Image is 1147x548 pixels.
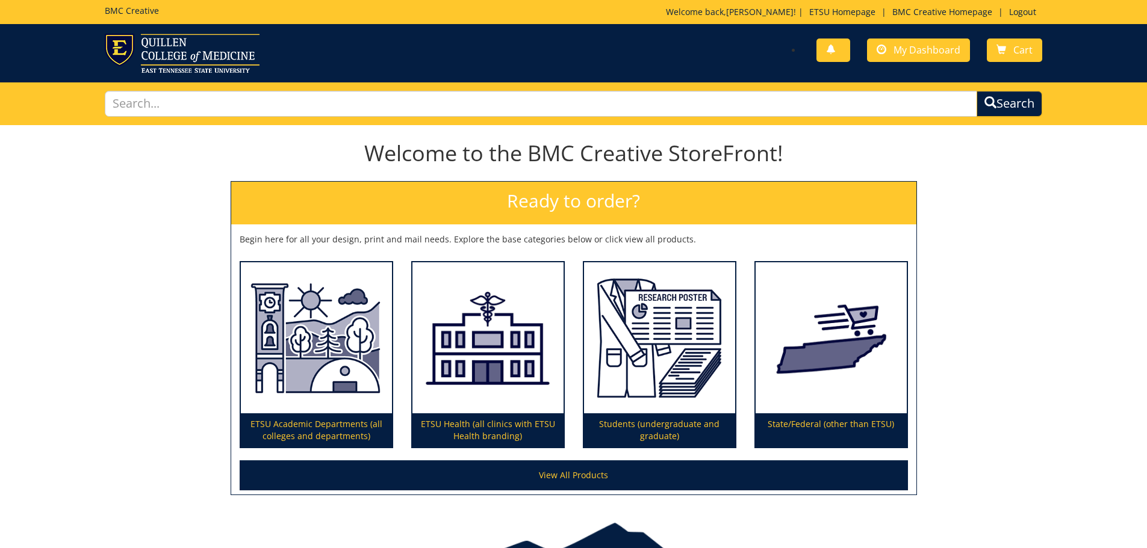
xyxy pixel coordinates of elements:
p: Begin here for all your design, print and mail needs. Explore the base categories below or click ... [240,233,908,245]
a: [PERSON_NAME] [726,6,794,17]
a: My Dashboard [867,38,970,62]
img: ETSU Academic Departments (all colleges and departments) [241,262,392,414]
p: ETSU Academic Departments (all colleges and departments) [241,413,392,447]
span: Cart [1013,43,1033,57]
img: State/Federal (other than ETSU) [756,262,907,414]
button: Search [977,91,1042,117]
a: Logout [1003,6,1042,17]
a: ETSU Health (all clinics with ETSU Health branding) [412,262,564,448]
input: Search... [105,91,978,117]
a: State/Federal (other than ETSU) [756,262,907,448]
a: Cart [987,38,1042,62]
h2: Ready to order? [231,182,916,224]
img: Students (undergraduate and graduate) [584,262,735,414]
span: My Dashboard [894,43,960,57]
p: State/Federal (other than ETSU) [756,413,907,447]
h1: Welcome to the BMC Creative StoreFront! [231,141,917,165]
a: View All Products [240,460,908,490]
a: ETSU Homepage [803,6,881,17]
p: Welcome back, ! | | | [666,6,1042,18]
p: ETSU Health (all clinics with ETSU Health branding) [412,413,564,447]
img: ETSU Health (all clinics with ETSU Health branding) [412,262,564,414]
h5: BMC Creative [105,6,159,15]
a: BMC Creative Homepage [886,6,998,17]
img: ETSU logo [105,34,260,73]
p: Students (undergraduate and graduate) [584,413,735,447]
a: ETSU Academic Departments (all colleges and departments) [241,262,392,448]
a: Students (undergraduate and graduate) [584,262,735,448]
